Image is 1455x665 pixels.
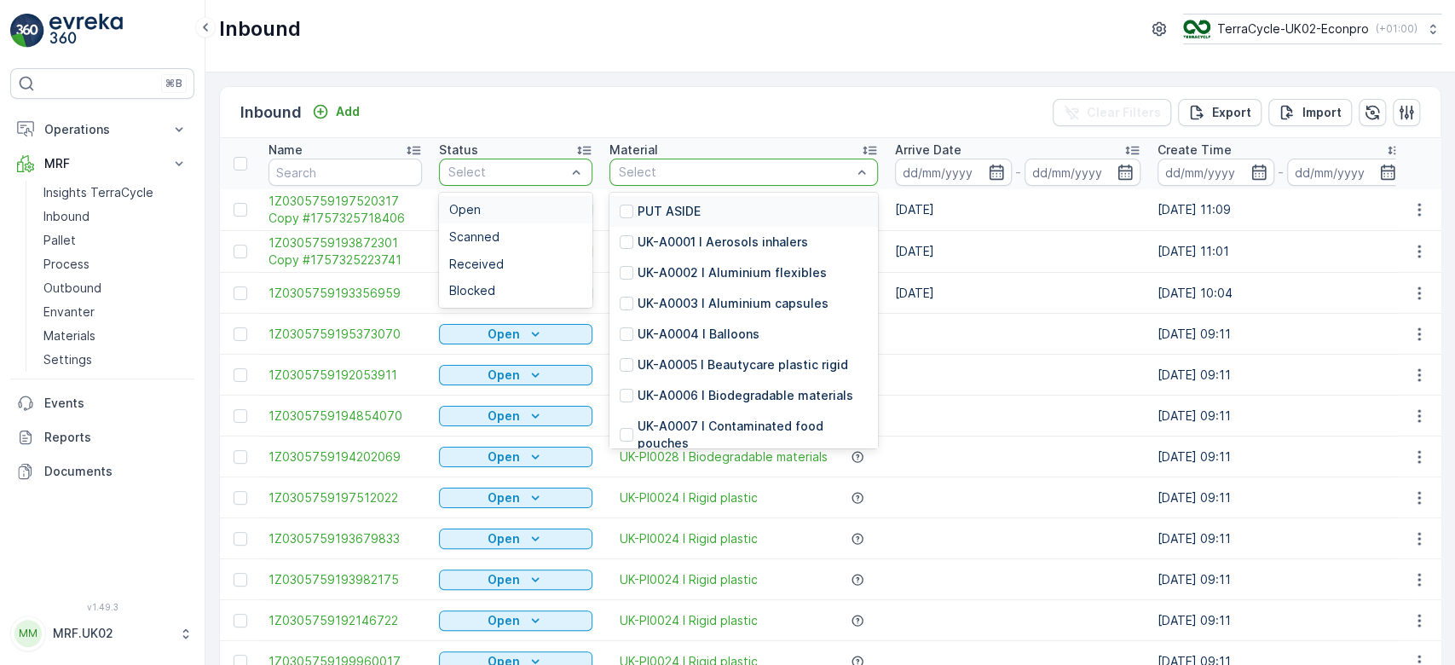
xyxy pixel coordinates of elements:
[886,231,1149,273] td: [DATE]
[1183,20,1210,38] img: terracycle_logo_wKaHoWT.png
[37,252,194,276] a: Process
[268,159,422,186] input: Search
[268,612,422,629] a: 1Z0305759192146722
[1149,314,1412,355] td: [DATE] 09:11
[37,205,194,228] a: Inbound
[488,326,520,343] p: Open
[268,142,303,159] p: Name
[488,448,520,465] p: Open
[10,454,194,489] a: Documents
[165,77,182,90] p: ⌘B
[234,450,247,464] div: Toggle Row Selected
[1149,518,1412,559] td: [DATE] 09:11
[638,264,827,281] p: UK-A0002 I Aluminium flexibles
[37,276,194,300] a: Outbound
[1278,162,1284,182] p: -
[1212,104,1251,121] p: Export
[234,245,247,258] div: Toggle Row Selected
[1183,14,1441,44] button: TerraCycle-UK02-Econpro(+01:00)
[439,365,592,385] button: Open
[439,142,478,159] p: Status
[620,612,758,629] a: UK-PI0024 I Rigid plastic
[1217,20,1369,38] p: TerraCycle-UK02-Econpro
[439,570,592,590] button: Open
[488,571,520,588] p: Open
[439,447,592,467] button: Open
[488,612,520,629] p: Open
[638,356,848,373] p: UK-A0005 I Beautycare plastic rigid
[1268,99,1352,126] button: Import
[895,142,961,159] p: Arrive Date
[44,463,188,480] p: Documents
[234,409,247,423] div: Toggle Row Selected
[10,420,194,454] a: Reports
[620,530,758,547] span: UK-PI0024 I Rigid plastic
[1025,159,1141,186] input: dd/mm/yyyy
[638,234,808,251] p: UK-A0001 I Aerosols inhalers
[234,573,247,587] div: Toggle Row Selected
[1158,159,1274,186] input: dd/mm/yyyy
[268,408,422,425] a: 1Z0305759194854070
[234,614,247,627] div: Toggle Row Selected
[37,181,194,205] a: Insights TerraCycle
[1302,104,1342,121] p: Import
[619,164,852,181] p: Select
[449,230,499,244] span: Scanned
[1149,273,1412,314] td: [DATE] 10:04
[268,285,422,302] a: 1Z0305759193356959
[37,348,194,372] a: Settings
[43,351,92,368] p: Settings
[638,295,829,312] p: UK-A0003 I Aluminium capsules
[1149,437,1412,477] td: [DATE] 09:11
[10,147,194,181] button: MRF
[620,489,758,506] a: UK-PI0024 I Rigid plastic
[268,326,422,343] a: 1Z0305759195373070
[488,489,520,506] p: Open
[1149,477,1412,518] td: [DATE] 09:11
[53,625,170,642] p: MRF.UK02
[10,602,194,612] span: v 1.49.3
[488,408,520,425] p: Open
[620,448,828,465] a: UK-PI0028 I Biodegradable materials
[10,616,194,651] button: MMMRF.UK02
[638,203,701,220] p: PUT ASIDE
[1149,396,1412,437] td: [DATE] 09:11
[268,234,422,269] a: 1Z0305759193872301 Copy #1757325223741
[1149,355,1412,396] td: [DATE] 09:11
[439,610,592,631] button: Open
[268,448,422,465] a: 1Z0305759194202069
[336,103,360,120] p: Add
[1149,189,1412,231] td: [DATE] 11:09
[43,184,153,201] p: Insights TerraCycle
[620,571,758,588] span: UK-PI0024 I Rigid plastic
[886,189,1149,231] td: [DATE]
[1376,22,1417,36] p: ( +01:00 )
[219,15,301,43] p: Inbound
[234,327,247,341] div: Toggle Row Selected
[268,530,422,547] a: 1Z0305759193679833
[305,101,367,122] button: Add
[1087,104,1161,121] p: Clear Filters
[268,489,422,506] a: 1Z0305759197512022
[43,256,89,273] p: Process
[439,324,592,344] button: Open
[886,273,1149,314] td: [DATE]
[268,193,422,227] a: 1Z0305759197520317 Copy #1757325718406
[43,304,95,321] p: Envanter
[268,367,422,384] span: 1Z0305759192053911
[49,14,123,48] img: logo_light-DOdMpM7g.png
[234,491,247,505] div: Toggle Row Selected
[449,257,504,271] span: Received
[43,280,101,297] p: Outbound
[44,395,188,412] p: Events
[488,530,520,547] p: Open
